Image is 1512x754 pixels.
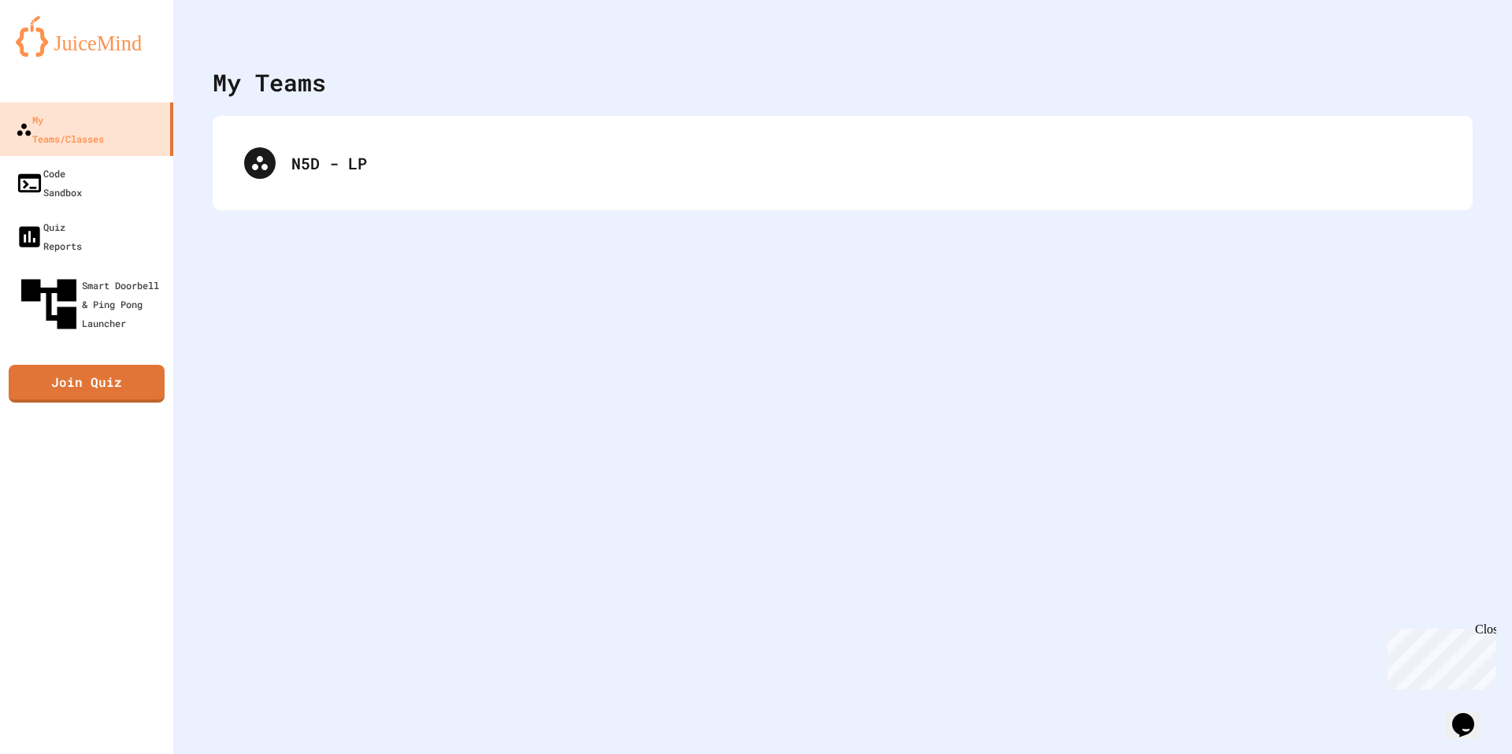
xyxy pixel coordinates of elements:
[16,110,104,148] div: My Teams/Classes
[16,16,157,57] img: logo-orange.svg
[1381,622,1496,689] iframe: chat widget
[228,132,1457,195] div: N5D - LP
[16,217,82,255] div: Quiz Reports
[9,365,165,403] a: Join Quiz
[291,151,1441,175] div: N5D - LP
[16,164,82,202] div: Code Sandbox
[1446,691,1496,738] iframe: chat widget
[6,6,109,100] div: Chat with us now!Close
[16,271,167,337] div: Smart Doorbell & Ping Pong Launcher
[213,65,326,100] div: My Teams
